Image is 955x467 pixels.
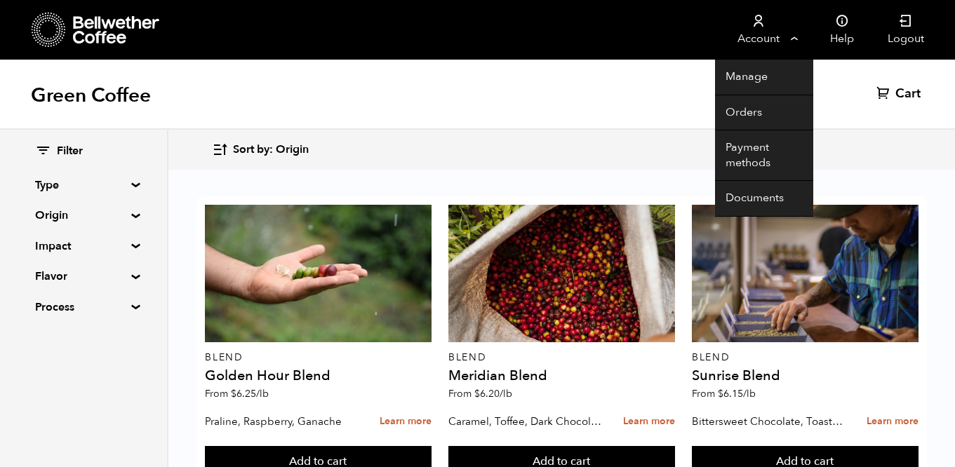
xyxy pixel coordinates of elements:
span: $ [231,387,236,400]
span: From [205,387,269,400]
span: /lb [743,387,756,400]
span: From [448,387,512,400]
p: Praline, Raspberry, Ganache [205,411,359,432]
span: /lb [500,387,512,400]
button: Sort by: Origin [212,133,309,166]
summary: Origin [35,207,132,224]
bdi: 6.25 [231,387,269,400]
summary: Type [35,177,132,194]
bdi: 6.20 [474,387,512,400]
a: Learn more [867,407,919,437]
p: Blend [448,353,675,363]
h1: Green Coffee [31,83,151,108]
a: Orders [715,95,813,131]
h4: Meridian Blend [448,369,675,383]
p: Bittersweet Chocolate, Toasted Marshmallow, Candied Orange, Praline [692,411,846,432]
summary: Process [35,299,132,316]
p: Caramel, Toffee, Dark Chocolate [448,411,602,432]
summary: Impact [35,238,132,255]
p: Blend [205,353,432,363]
a: Learn more [380,407,432,437]
h4: Golden Hour Blend [205,369,432,383]
a: Payment methods [715,130,813,181]
span: Sort by: Origin [233,142,309,158]
h4: Sunrise Blend [692,369,919,383]
a: Learn more [623,407,675,437]
span: Filter [57,144,83,159]
summary: Flavor [35,268,132,285]
span: Cart [895,86,921,102]
span: $ [474,387,480,400]
a: Manage [715,60,813,95]
a: Documents [715,181,813,217]
p: Blend [692,353,919,363]
a: Cart [876,86,924,102]
span: /lb [256,387,269,400]
span: From [692,387,756,400]
bdi: 6.15 [718,387,756,400]
span: $ [718,387,723,400]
